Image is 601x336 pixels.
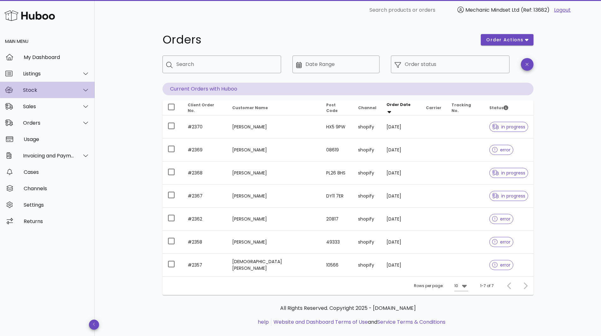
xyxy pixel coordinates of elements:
div: 1-7 of 7 [480,283,494,289]
div: Invoicing and Payments [23,153,74,159]
span: Status [489,105,508,110]
li: and [271,318,445,326]
td: [PERSON_NAME] [227,139,321,162]
td: #2368 [183,162,227,185]
span: Client Order No. [188,102,214,113]
div: Rows per page: [414,277,468,295]
div: Listings [23,71,74,77]
div: Returns [24,218,90,224]
td: #2358 [183,231,227,254]
td: #2362 [183,208,227,231]
td: #2367 [183,185,227,208]
td: HX5 9PW [321,115,353,139]
p: All Rights Reserved. Copyright 2025 - [DOMAIN_NAME] [168,304,528,312]
td: shopify [353,254,381,276]
span: error [492,148,511,152]
th: Client Order No. [183,100,227,115]
td: 49333 [321,231,353,254]
td: 08619 [321,139,353,162]
th: Customer Name [227,100,321,115]
div: My Dashboard [24,54,90,60]
td: [DATE] [381,231,421,254]
span: Order Date [386,102,410,107]
div: Channels [24,186,90,192]
th: Tracking No. [446,100,484,115]
div: Orders [23,120,74,126]
a: Website and Dashboard Terms of Use [274,318,368,326]
td: [DATE] [381,139,421,162]
img: Huboo Logo [4,9,55,22]
td: shopify [353,208,381,231]
td: shopify [353,162,381,185]
span: error [492,263,511,267]
td: [DATE] [381,208,421,231]
div: 10 [454,283,458,289]
span: Tracking No. [451,102,471,113]
span: error [492,217,511,221]
td: 10566 [321,254,353,276]
div: Sales [23,103,74,109]
td: [PERSON_NAME] [227,231,321,254]
span: Customer Name [232,105,268,110]
div: 10Rows per page: [454,281,468,291]
span: in progress [492,125,526,129]
span: (Ref: 13682) [521,6,550,14]
td: [PERSON_NAME] [227,162,321,185]
p: Current Orders with Huboo [162,83,533,95]
button: order actions [481,34,533,45]
div: Usage [24,136,90,142]
span: in progress [492,171,526,175]
td: shopify [353,231,381,254]
span: Post Code [326,102,338,113]
span: Mechanic Mindset Ltd [465,6,519,14]
td: [PERSON_NAME] [227,208,321,231]
td: 20817 [321,208,353,231]
td: shopify [353,185,381,208]
td: shopify [353,115,381,139]
h1: Orders [162,34,474,45]
th: Status [484,100,533,115]
span: Channel [358,105,376,110]
td: PL26 8HS [321,162,353,185]
td: [DATE] [381,162,421,185]
th: Channel [353,100,381,115]
td: [DEMOGRAPHIC_DATA][PERSON_NAME] [227,254,321,276]
td: DY11 7ER [321,185,353,208]
span: Carrier [426,105,441,110]
div: Settings [24,202,90,208]
th: Carrier [421,100,446,115]
td: [DATE] [381,115,421,139]
td: #2357 [183,254,227,276]
td: shopify [353,139,381,162]
td: [DATE] [381,254,421,276]
td: [PERSON_NAME] [227,115,321,139]
span: in progress [492,194,526,198]
a: Service Terms & Conditions [377,318,445,326]
div: Stock [23,87,74,93]
th: Order Date: Sorted descending. Activate to remove sorting. [381,100,421,115]
a: help [258,318,269,326]
td: [DATE] [381,185,421,208]
td: [PERSON_NAME] [227,185,321,208]
td: #2370 [183,115,227,139]
th: Post Code [321,100,353,115]
span: order actions [486,37,524,43]
a: Logout [554,6,571,14]
div: Cases [24,169,90,175]
td: #2369 [183,139,227,162]
span: error [492,240,511,244]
